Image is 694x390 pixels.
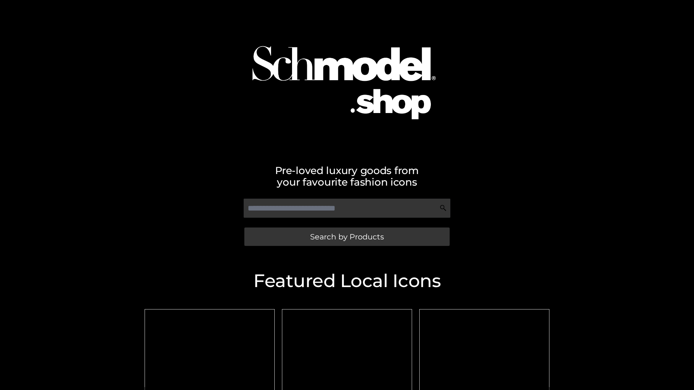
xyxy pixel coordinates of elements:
h2: Featured Local Icons​ [141,272,553,290]
a: Search by Products [244,227,450,246]
h2: Pre-loved luxury goods from your favourite fashion icons [141,165,553,188]
img: Search Icon [440,204,447,212]
span: Search by Products [310,233,384,240]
